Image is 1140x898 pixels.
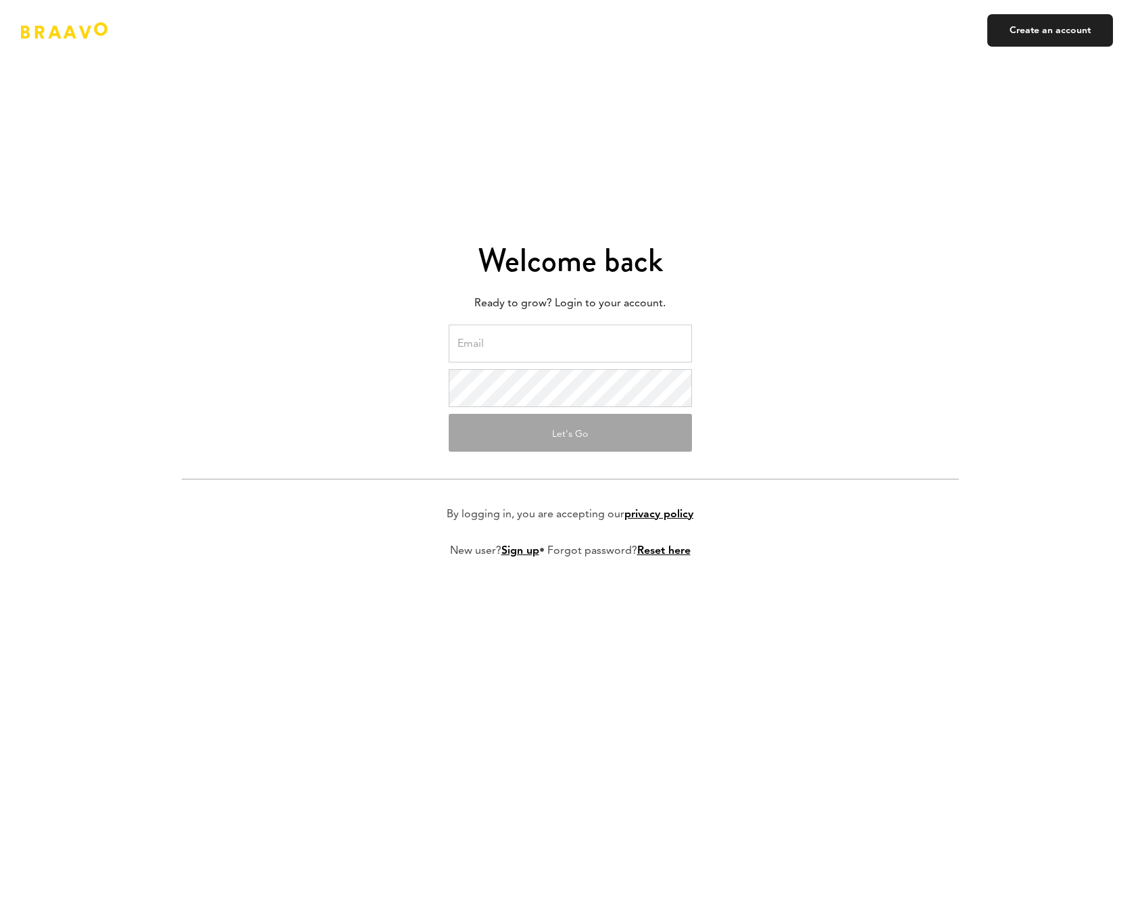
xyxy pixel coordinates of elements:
[449,325,692,362] input: Email
[987,14,1113,47] a: Create an account
[182,293,959,314] p: Ready to grow? Login to your account.
[447,506,693,523] p: By logging in, you are accepting our
[449,414,692,452] button: Let's Go
[450,543,691,559] p: New user? • Forgot password?
[478,237,663,283] span: Welcome back
[501,546,539,557] a: Sign up
[637,546,691,557] a: Reset here
[624,509,693,520] a: privacy policy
